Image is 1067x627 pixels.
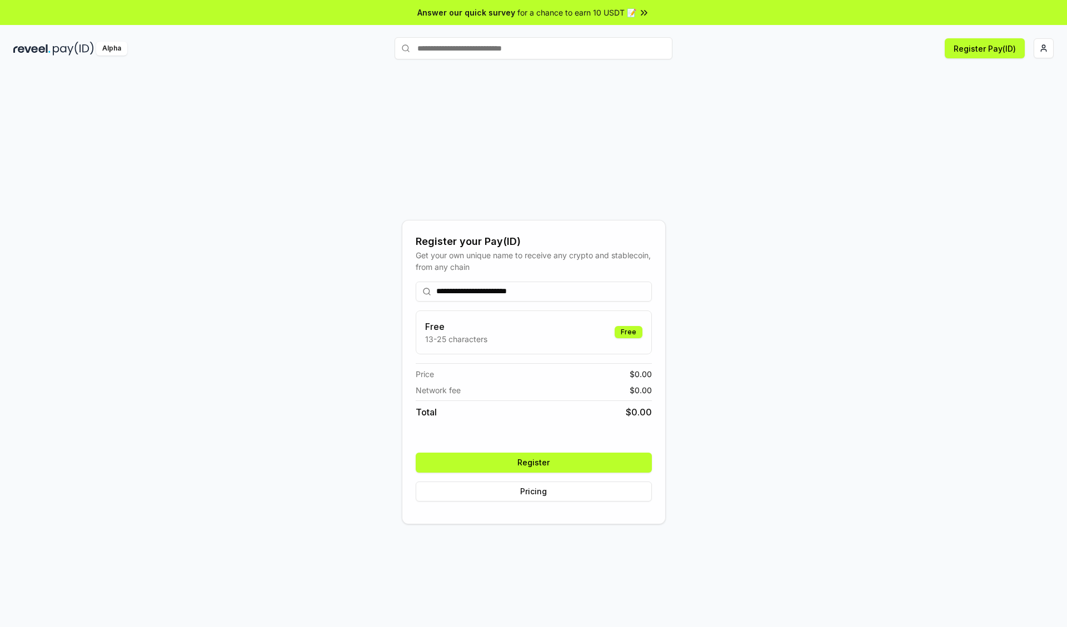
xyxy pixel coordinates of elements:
[53,42,94,56] img: pay_id
[626,405,652,419] span: $ 0.00
[425,320,487,333] h3: Free
[425,333,487,345] p: 13-25 characters
[615,326,642,338] div: Free
[630,368,652,380] span: $ 0.00
[945,38,1025,58] button: Register Pay(ID)
[416,405,437,419] span: Total
[517,7,636,18] span: for a chance to earn 10 USDT 📝
[416,384,461,396] span: Network fee
[416,453,652,473] button: Register
[416,234,652,249] div: Register your Pay(ID)
[630,384,652,396] span: $ 0.00
[416,368,434,380] span: Price
[416,249,652,273] div: Get your own unique name to receive any crypto and stablecoin, from any chain
[96,42,127,56] div: Alpha
[417,7,515,18] span: Answer our quick survey
[13,42,51,56] img: reveel_dark
[416,481,652,501] button: Pricing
